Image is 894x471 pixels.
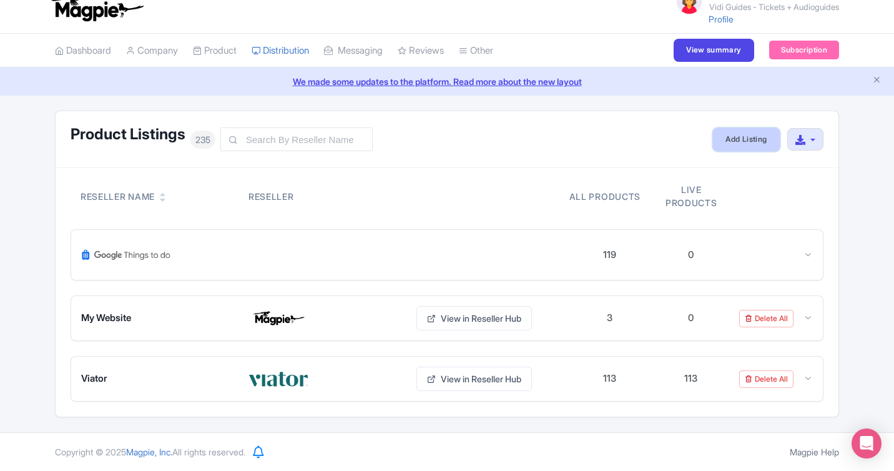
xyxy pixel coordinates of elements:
[220,127,373,151] input: Search By Reseller Name
[684,372,697,386] div: 113
[55,34,111,68] a: Dashboard
[248,309,308,329] img: My Website
[416,367,532,391] a: View in Reseller Hub
[459,34,493,68] a: Other
[674,39,754,62] a: View summary
[607,311,612,325] div: 3
[872,74,882,88] button: Close announcement
[47,445,253,459] div: Copyright © 2025 All rights reserved.
[713,128,779,151] a: Add Listing
[739,370,793,388] a: Delete All
[126,34,178,68] a: Company
[71,126,185,142] h1: Product Listings
[248,190,401,203] div: Reseller
[709,3,839,11] small: Vidi Guides - Tickets + Audioguides
[7,75,887,88] a: We made some updates to the platform. Read more about the new layout
[324,34,383,68] a: Messaging
[603,248,616,262] div: 119
[709,14,734,24] a: Profile
[688,248,694,262] div: 0
[190,131,215,149] span: 235
[398,34,444,68] a: Reviews
[790,447,839,457] a: Magpie Help
[81,240,171,270] img: Google Things To Do
[81,372,107,386] span: Viator
[769,41,839,59] a: Subscription
[81,190,155,203] div: Reseller Name
[248,369,308,389] img: Viator
[193,34,237,68] a: Product
[416,306,532,330] a: View in Reseller Hub
[252,34,309,68] a: Distribution
[569,190,641,203] div: All products
[603,372,616,386] div: 113
[81,311,131,325] span: My Website
[656,183,727,209] div: Live products
[688,311,694,325] div: 0
[739,310,793,327] a: Delete All
[126,447,172,457] span: Magpie, Inc.
[852,429,882,459] div: Open Intercom Messenger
